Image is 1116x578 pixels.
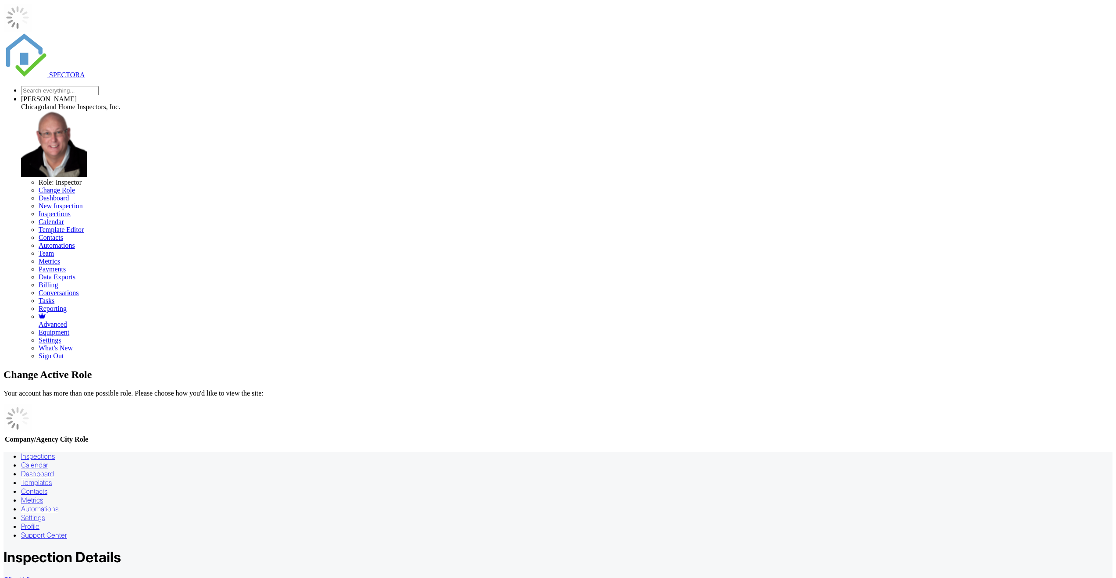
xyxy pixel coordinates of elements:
[39,257,60,265] a: Metrics
[21,95,1112,103] div: [PERSON_NAME]
[21,487,1112,496] a: Contacts
[39,313,1112,328] a: Advanced
[39,305,67,312] a: Reporting
[39,281,58,289] a: Billing
[21,504,1112,513] div: Automations
[21,504,1112,513] a: Automations (Advanced)
[39,273,75,281] a: Data Exports
[39,242,75,249] a: Automations
[21,496,1112,504] a: Metrics
[39,194,69,202] a: Dashboard
[4,389,1112,397] p: Your account has more than one possible role. Please choose how you'd like to view the site:
[4,71,85,78] a: SPECTORA
[21,452,1112,460] a: Inspections
[4,4,32,32] img: loading-93afd81d04378562ca97960a6d0abf470c8f8241ccf6a1b4da771bf876922d1b.gif
[39,202,83,210] a: New Inspection
[39,336,61,344] a: Settings
[39,297,54,304] a: Tasks
[39,178,82,186] span: Role: Inspector
[39,352,64,360] a: Sign Out
[39,328,69,336] a: Equipment
[39,218,64,225] a: Calendar
[21,111,87,177] img: 8f20e90146770bd23e1e03d514d8b305.png
[49,71,85,78] span: SPECTORA
[39,265,66,273] a: Payments
[39,344,73,352] a: What's New
[21,478,1112,487] a: Templates
[39,186,75,194] a: Change Role
[21,531,1112,539] a: Support Center
[21,86,99,95] input: Search everything...
[60,435,73,444] th: City
[39,250,54,257] a: Team
[21,103,1112,111] div: Chicagoland Home Inspectors, Inc.
[4,404,32,432] img: loading-93afd81d04378562ca97960a6d0abf470c8f8241ccf6a1b4da771bf876922d1b.gif
[21,460,1112,469] a: Calendar
[4,549,1112,566] h1: Inspection Details
[39,289,79,296] a: Conversations
[4,33,47,77] img: The Best Home Inspection Software - Spectora
[21,522,1112,531] div: Profile
[39,226,84,233] a: Template Editor
[4,369,1112,381] h2: Change Active Role
[74,435,89,444] th: Role
[21,513,1112,522] a: Settings
[39,210,71,218] a: Inspections
[39,234,63,241] a: Contacts
[4,435,59,444] th: Company/Agency
[21,469,1112,478] a: Dashboard
[21,522,1112,531] a: Company Profile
